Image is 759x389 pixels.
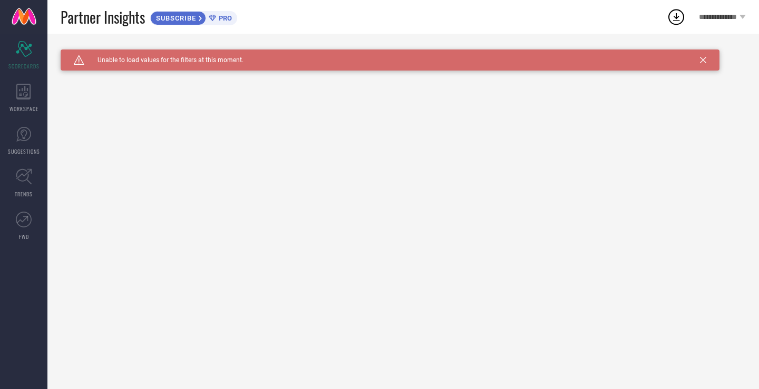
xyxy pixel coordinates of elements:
span: TRENDS [15,190,33,198]
div: Unable to load filters at this moment. Please try later. [61,49,746,58]
span: FWD [19,233,29,241]
span: Unable to load values for the filters at this moment. [84,56,244,64]
span: PRO [216,14,232,22]
span: SCORECARDS [8,62,40,70]
div: Open download list [667,7,686,26]
span: WORKSPACE [9,105,38,113]
span: SUBSCRIBE [151,14,199,22]
span: SUGGESTIONS [8,147,40,155]
span: Partner Insights [61,6,145,28]
a: SUBSCRIBEPRO [150,8,237,25]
